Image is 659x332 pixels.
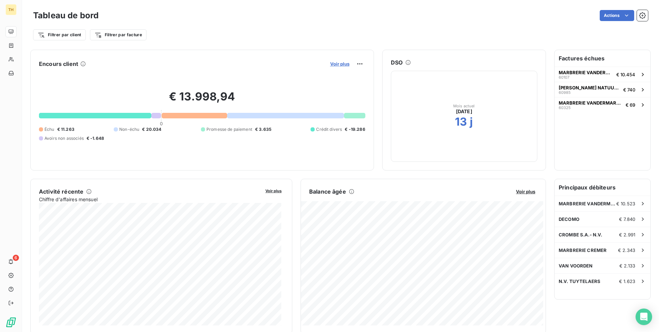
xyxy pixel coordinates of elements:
h6: Principaux débiteurs [555,179,650,196]
h2: j [470,115,473,129]
span: 6 [13,255,19,261]
button: Filtrer par facture [90,29,146,40]
span: Avoirs non associés [44,135,84,141]
button: MARBRERIE VANDERMARLIERE60325€ 69 [555,97,650,112]
span: 60325 [559,106,571,110]
span: € -1.648 [87,135,104,141]
h3: Tableau de bord [33,9,99,22]
span: Voir plus [330,61,349,67]
span: N.V. TUYTELAERS [559,279,600,284]
img: Logo LeanPay [6,317,17,328]
span: € 69 [626,102,635,108]
h6: Encours client [39,60,78,68]
button: [PERSON_NAME] NATUURSTEENBEDRIJF60985€ 740 [555,82,650,97]
span: Non-échu [119,126,139,133]
span: Promesse de paiement [206,126,252,133]
span: 60985 [559,90,571,95]
span: MARBRERIE VANDERMARLIERE [559,100,623,106]
span: € 2.991 [619,232,635,237]
span: 0 [160,121,163,126]
button: MARBRERIE VANDERMARLIERE60107€ 10.454 [555,67,650,82]
span: [DATE] [456,108,472,115]
span: MARBRERIE CREMER [559,247,607,253]
span: MARBRERIE VANDERMARLIERE [559,70,614,75]
span: Chiffre d'affaires mensuel [39,196,261,203]
span: 60107 [559,75,569,79]
span: € 2.133 [619,263,635,268]
span: € -19.286 [345,126,365,133]
span: Crédit divers [316,126,342,133]
h6: Balance âgée [309,187,346,196]
span: MARBRERIE VANDERMARLIERE [559,201,616,206]
h6: Factures échues [555,50,650,67]
span: € 20.034 [142,126,161,133]
span: Mois actuel [453,104,475,108]
span: € 3.635 [255,126,271,133]
h2: 13 [455,115,467,129]
span: VAN VOORDEN [559,263,593,268]
span: Voir plus [265,188,282,193]
div: TH [6,4,17,15]
h6: Activité récente [39,187,83,196]
span: € 10.523 [616,201,635,206]
span: € 1.623 [619,279,635,284]
button: Voir plus [263,187,284,194]
span: DECOMO [559,216,579,222]
button: Filtrer par client [33,29,86,40]
button: Voir plus [328,61,352,67]
span: € 7.840 [619,216,635,222]
button: Voir plus [514,188,537,195]
span: Échu [44,126,54,133]
div: Open Intercom Messenger [636,309,652,325]
span: € 2.343 [618,247,635,253]
span: [PERSON_NAME] NATUURSTEENBEDRIJF [559,85,620,90]
span: Voir plus [516,189,535,194]
span: € 740 [623,87,635,92]
span: € 11.263 [57,126,74,133]
span: CROMBE S.A.- N.V. [559,232,602,237]
button: Actions [600,10,634,21]
h2: € 13.998,94 [39,90,365,110]
span: € 10.454 [616,72,635,77]
h6: DSO [391,58,403,67]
